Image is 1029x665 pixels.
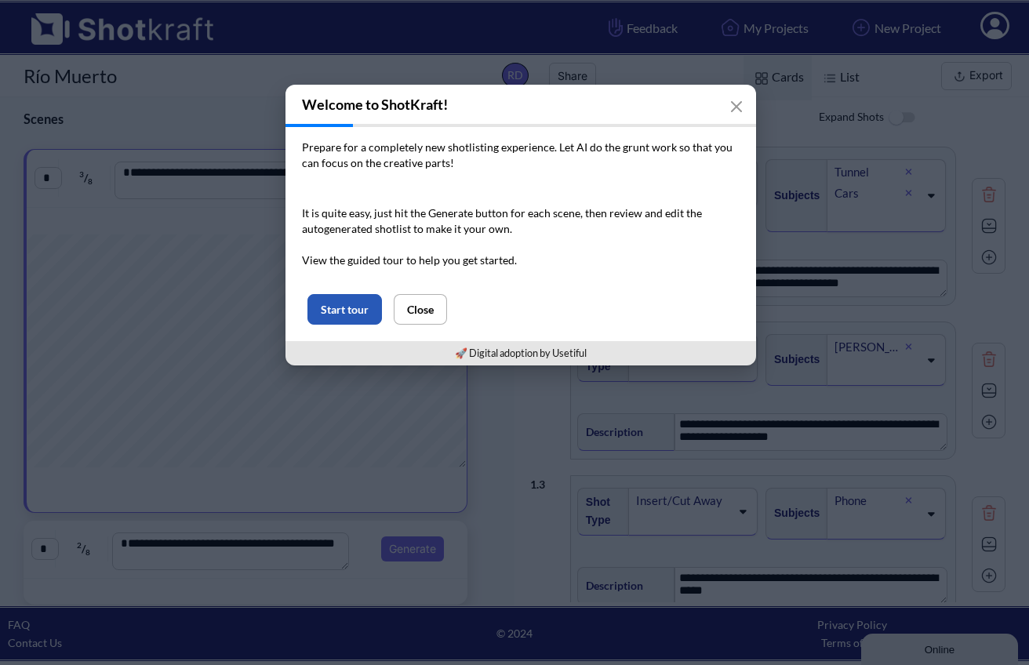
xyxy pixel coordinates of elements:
div: Online [12,13,145,25]
p: It is quite easy, just hit the Generate button for each scene, then review and edit the autogener... [302,205,740,268]
h3: Welcome to ShotKraft! [285,85,756,124]
button: Start tour [307,294,382,325]
button: Close [394,294,447,325]
a: 🚀 Digital adoption by Usetiful [455,347,587,359]
span: Prepare for a completely new shotlisting experience. [302,140,557,154]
